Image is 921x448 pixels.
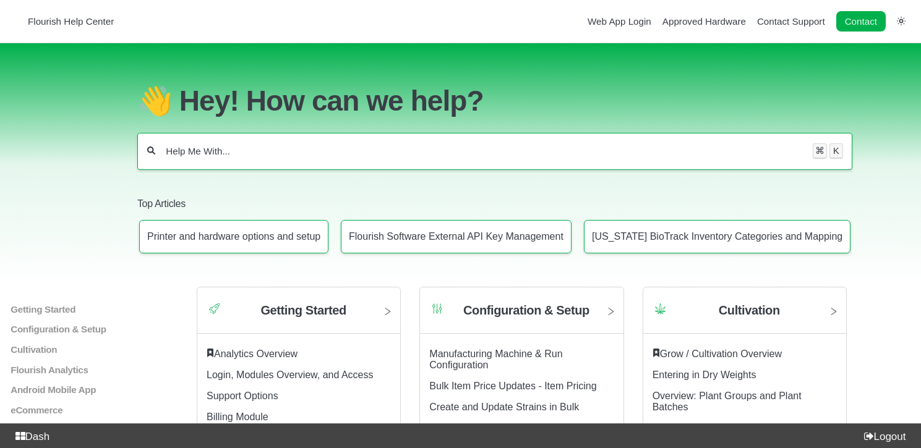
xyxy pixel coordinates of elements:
[813,143,827,158] kbd: ⌘
[207,349,391,360] div: ​
[137,179,852,262] section: Top Articles
[137,84,852,117] h1: 👋 Hey! How can we help?
[813,143,843,158] div: Keyboard shortcut for search
[207,412,268,422] a: Billing Module article
[139,220,328,253] a: Article: Printer and hardware options and setup
[15,13,22,30] img: Flourish Help Center Logo
[420,297,623,334] a: Category icon Configuration & Setup
[463,303,589,318] h2: Configuration & Setup
[9,303,156,314] a: Getting Started
[10,431,49,442] a: Dash
[349,231,563,242] p: Flourish Software External API Key Management
[207,391,278,401] a: Support Options article
[588,16,651,27] a: Web App Login navigation item
[9,344,156,355] a: Cultivation
[137,197,852,211] h2: Top Articles
[165,145,803,158] input: Help Me With...
[429,349,562,370] a: Manufacturing Machine & Run Configuration article
[260,303,346,318] h2: Getting Started
[15,13,114,30] a: Flourish Help Center
[9,324,156,334] a: Configuration & Setup
[214,349,298,359] a: Analytics Overview article
[197,297,400,334] a: Category icon Getting Started
[207,301,222,316] img: Category icon
[592,231,842,242] p: [US_STATE] BioTrack Inventory Categories and Mapping
[584,220,850,253] a: Article: New York BioTrack Inventory Categories and Mapping
[9,364,156,374] a: Flourish Analytics
[643,297,846,334] a: Category icon Cultivation
[653,370,756,380] a: Entering in Dry Weights article
[653,349,837,360] div: ​
[653,391,802,412] a: Overview: Plant Groups and Plant Batches article
[429,423,612,444] a: Enable the creation of new items from the Inventory Screens article
[28,16,114,27] span: Flourish Help Center
[207,370,373,380] a: Login, Modules Overview, and Access article
[207,349,214,357] svg: Featured
[429,402,579,412] a: Create and Update Strains in Bulk article
[662,16,746,27] a: Approved Hardware navigation item
[429,381,596,391] a: Bulk Item Price Updates - Item Pricing article
[9,384,156,395] a: Android Mobile App
[429,301,445,316] img: Category icon
[836,11,886,32] a: Contact
[833,13,889,30] li: Contact desktop
[653,301,668,316] img: Category icon
[653,423,763,433] a: Change Strain on a Plant article
[9,405,156,415] a: eCommerce
[719,303,780,318] h2: Cultivation
[653,349,660,357] svg: Featured
[829,143,843,158] kbd: K
[341,220,572,253] a: Article: Flourish Software External API Key Management
[757,16,825,27] a: Contact Support navigation item
[660,349,782,359] a: Grow / Cultivation Overview article
[897,15,906,26] a: Switch dark mode setting
[147,231,320,242] p: Printer and hardware options and setup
